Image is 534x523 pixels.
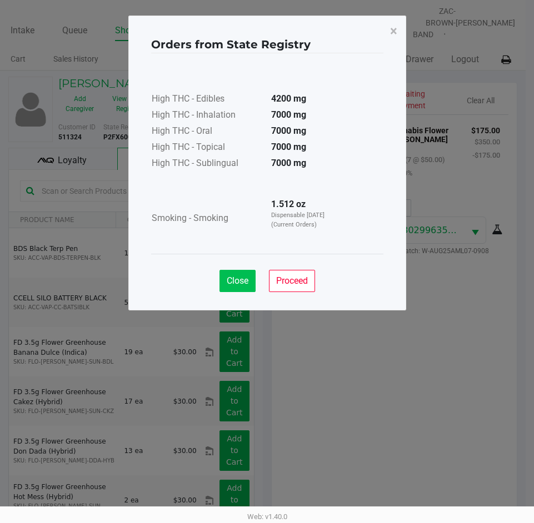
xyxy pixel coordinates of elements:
[151,156,262,172] td: High THC - Sublingual
[219,270,256,292] button: Close
[151,92,262,108] td: High THC - Edibles
[271,211,331,229] p: Dispensable [DATE] (Current Orders)
[151,36,311,53] h4: Orders from State Registry
[381,16,406,47] button: Close
[151,197,262,240] td: Smoking - Smoking
[271,142,306,152] strong: 7000 mg
[269,270,315,292] button: Proceed
[227,275,248,286] span: Close
[271,109,306,120] strong: 7000 mg
[390,23,397,39] span: ×
[151,140,262,156] td: High THC - Topical
[271,199,306,209] strong: 1.512 oz
[151,108,262,124] td: High THC - Inhalation
[247,512,287,521] span: Web: v1.40.0
[271,93,306,104] strong: 4200 mg
[151,124,262,140] td: High THC - Oral
[271,158,306,168] strong: 7000 mg
[276,275,308,286] span: Proceed
[271,125,306,136] strong: 7000 mg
